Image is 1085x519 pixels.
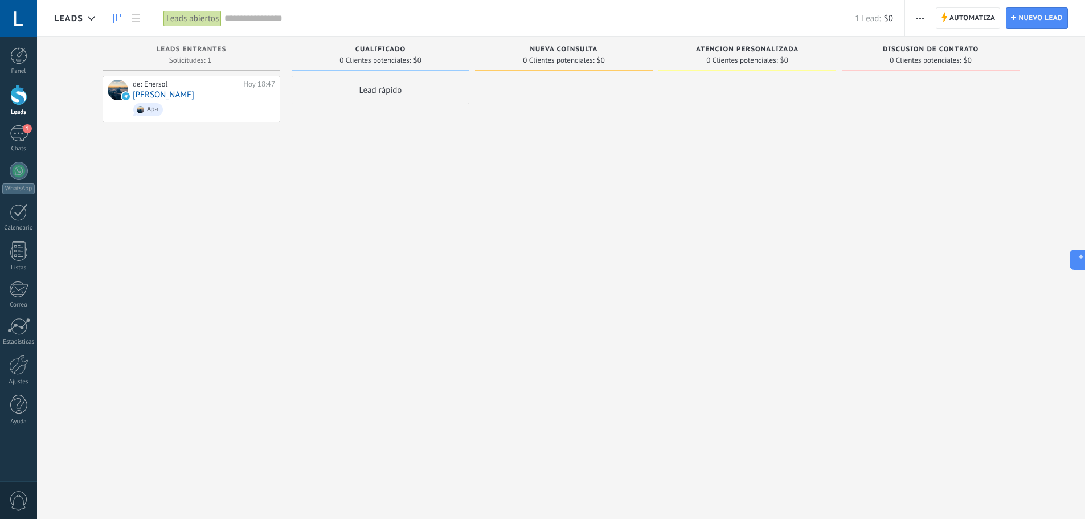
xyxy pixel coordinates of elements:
span: $0 [964,57,972,64]
span: $0 [413,57,421,64]
div: Panel [2,68,35,75]
div: cualificado [297,46,464,55]
span: 0 Clientes potenciales: [523,57,594,64]
div: Lead rápido [292,76,469,104]
div: Hoy 18:47 [243,80,275,89]
div: Ajustes [2,378,35,386]
span: Discusión de contrato [883,46,978,54]
button: Más [912,7,928,29]
span: 0 Clientes potenciales: [706,57,777,64]
div: Calendario [2,224,35,232]
span: atencion personalizada [696,46,799,54]
span: Nuevo lead [1018,8,1063,28]
div: WhatsApp [2,183,35,194]
span: 0 Clientes potenciales: [339,57,411,64]
span: Solicitudes: 1 [169,57,211,64]
div: Correo [2,301,35,309]
div: nueva coinsulta [481,46,647,55]
span: Automatiza [949,8,996,28]
span: 1 [23,124,32,133]
a: [PERSON_NAME] [133,90,194,100]
a: Automatiza [936,7,1001,29]
div: Listas [2,264,35,272]
a: Leads [107,7,126,30]
div: Leads abiertos [163,10,222,27]
div: Ayuda [2,418,35,426]
div: de: Enersol [133,80,239,89]
div: Apa [147,105,158,113]
a: Nuevo lead [1006,7,1068,29]
div: Chats [2,145,35,153]
span: cualificado [355,46,406,54]
span: $0 [597,57,605,64]
span: 0 Clientes potenciales: [890,57,961,64]
img: telegram-sm.svg [122,92,130,100]
div: atencion personalizada [664,46,830,55]
div: Leads [2,109,35,116]
div: Paco Stanley [108,80,128,100]
span: Leads [54,13,83,24]
span: 1 Lead: [855,13,881,24]
span: nueva coinsulta [530,46,598,54]
span: $0 [780,57,788,64]
div: Discusión de contrato [847,46,1014,55]
div: Leads Entrantes [108,46,275,55]
span: $0 [884,13,893,24]
a: Lista [126,7,146,30]
span: Leads Entrantes [157,46,227,54]
div: Estadísticas [2,338,35,346]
